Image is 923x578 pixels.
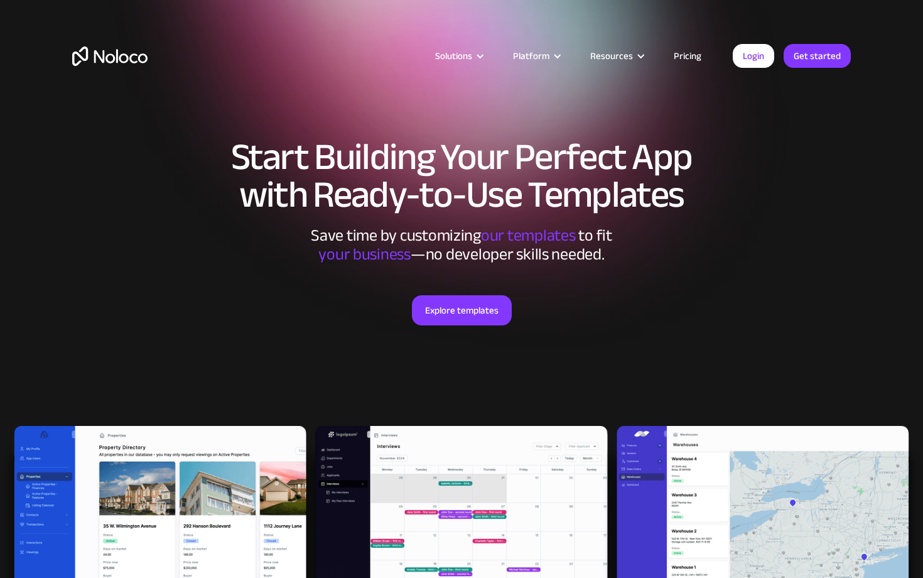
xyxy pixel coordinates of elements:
a: Pricing [658,48,717,64]
div: Resources [575,48,658,64]
a: Explore templates [412,295,512,325]
div: Solutions [435,48,472,64]
span: our templates [481,220,576,251]
div: Solutions [419,48,497,64]
span: your business [318,239,411,270]
h1: Start Building Your Perfect App with Ready-to-Use Templates [72,138,851,214]
div: Platform [497,48,575,64]
div: Platform [513,48,549,64]
div: Resources [590,48,633,64]
a: Get started [784,44,851,68]
a: Login [733,44,774,68]
div: Save time by customizing to fit ‍ —no developer skills needed. [273,226,650,264]
a: home [72,46,148,66]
